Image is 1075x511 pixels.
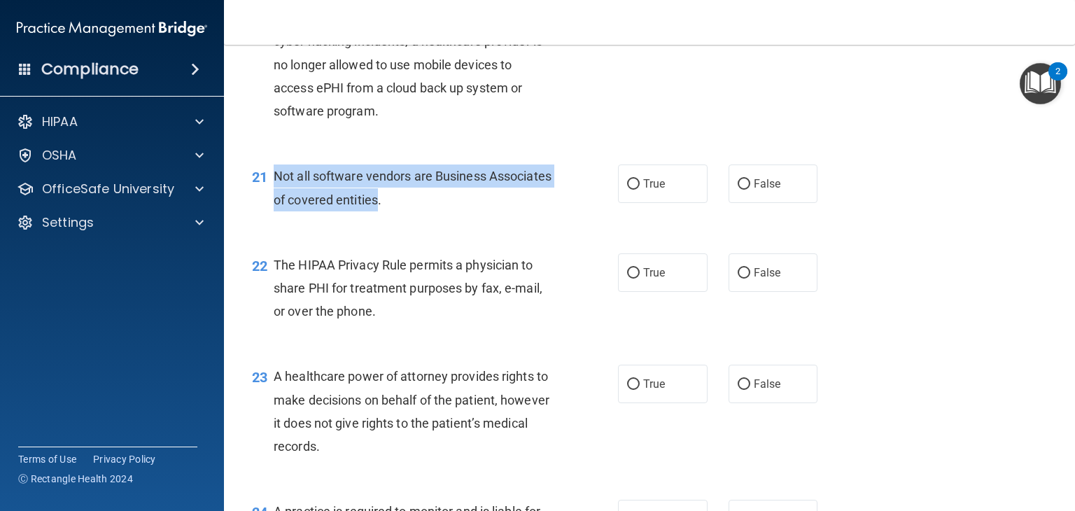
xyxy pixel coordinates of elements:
a: Privacy Policy [93,452,156,466]
a: Terms of Use [18,452,76,466]
a: Settings [17,214,204,231]
button: Open Resource Center, 2 new notifications [1020,63,1061,104]
p: HIPAA [42,113,78,130]
span: False [754,266,781,279]
span: 21 [252,169,267,185]
a: HIPAA [17,113,204,130]
span: 22 [252,258,267,274]
span: True [643,177,665,190]
input: True [627,179,640,190]
span: Not all software vendors are Business Associates of covered entities. [274,169,551,206]
img: PMB logo [17,15,207,43]
span: The HIPAA Privacy Rule permits a physician to share PHI for treatment purposes by fax, e-mail, or... [274,258,542,318]
h4: Compliance [41,59,139,79]
span: True [643,266,665,279]
span: False [754,377,781,391]
span: True [643,377,665,391]
input: False [738,268,750,279]
input: False [738,179,750,190]
input: True [627,379,640,390]
div: 2 [1055,71,1060,90]
p: Settings [42,214,94,231]
span: Ⓒ Rectangle Health 2024 [18,472,133,486]
span: False [754,177,781,190]
p: OSHA [42,147,77,164]
span: 23 [252,369,267,386]
span: A healthcare power of attorney provides rights to make decisions on behalf of the patient, howeve... [274,369,549,454]
a: OSHA [17,147,204,164]
input: True [627,268,640,279]
span: Because of the recent ransomware attacks and cyber hacking incidents, a healthcare provider is no... [274,10,542,118]
input: False [738,379,750,390]
a: OfficeSafe University [17,181,204,197]
p: OfficeSafe University [42,181,174,197]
